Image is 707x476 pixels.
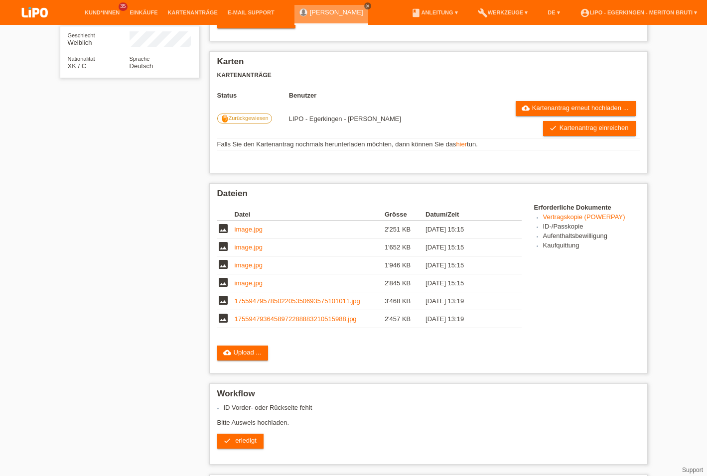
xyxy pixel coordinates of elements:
[425,209,507,221] th: Datum/Zeit
[217,258,229,270] i: image
[289,115,401,122] span: 23.08.2025
[80,9,125,15] a: Kund*innen
[68,32,95,38] span: Geschlecht
[163,9,223,15] a: Kartenanträge
[224,404,640,411] li: ID Vorder- oder Rückseite fehlt
[217,240,229,252] i: image
[217,276,229,288] i: image
[522,104,530,112] i: cloud_upload
[235,209,385,221] th: Datei
[575,9,702,15] a: account_circleLIPO - Egerkingen - Meriton Bruti ▾
[385,256,425,274] td: 1'946 KB
[229,115,269,121] span: Zurückgewiesen
[456,140,467,148] a: hier
[365,3,370,8] i: close
[217,223,229,235] i: image
[543,213,625,221] a: Vertragskopie (POWERPAY)
[516,101,636,116] a: cloud_uploadKartenantrag erneut hochladen ...
[223,349,231,357] i: cloud_upload
[235,279,263,287] a: image.jpg
[217,312,229,324] i: image
[385,238,425,256] td: 1'652 KB
[385,221,425,238] td: 2'251 KB
[580,8,590,18] i: account_circle
[119,2,128,11] span: 35
[235,243,263,251] a: image.jpg
[221,115,229,122] i: front_hand
[543,232,640,241] li: Aufenthaltsbewilligung
[68,31,130,46] div: Weiblich
[385,292,425,310] td: 3'468 KB
[289,92,458,99] th: Benutzer
[385,209,425,221] th: Grösse
[217,346,269,360] a: cloud_uploadUpload ...
[425,274,507,292] td: [DATE] 15:15
[235,437,257,444] span: erledigt
[385,310,425,328] td: 2'457 KB
[425,221,507,238] td: [DATE] 15:15
[549,124,557,132] i: check
[473,9,533,15] a: buildWerkzeuge ▾
[543,223,640,232] li: ID-/Passkopie
[364,2,371,9] a: close
[130,56,150,62] span: Sprache
[411,8,421,18] i: book
[235,315,357,323] a: 1755947936458972288883210515988.jpg
[10,20,60,28] a: LIPO pay
[217,404,640,456] div: Bitte Ausweis hochladen.
[406,9,462,15] a: bookAnleitung ▾
[478,8,488,18] i: build
[543,121,636,136] a: checkKartenantrag einreichen
[68,56,95,62] span: Nationalität
[682,467,703,474] a: Support
[217,92,289,99] th: Status
[217,434,264,449] a: check erledigt
[217,72,640,79] h3: Kartenanträge
[235,261,263,269] a: image.jpg
[543,241,640,251] li: Kaufquittung
[425,310,507,328] td: [DATE] 13:19
[223,437,231,445] i: check
[217,189,640,204] h2: Dateien
[68,62,87,70] span: Kosovo / C / 21.07.2002
[235,297,360,305] a: 17559479578502205350693575101011.jpg
[310,8,363,16] a: [PERSON_NAME]
[217,57,640,72] h2: Karten
[425,238,507,256] td: [DATE] 15:15
[543,9,565,15] a: DE ▾
[425,292,507,310] td: [DATE] 13:19
[385,274,425,292] td: 2'845 KB
[125,9,162,15] a: Einkäufe
[235,226,263,233] a: image.jpg
[223,9,280,15] a: E-Mail Support
[425,256,507,274] td: [DATE] 15:15
[534,204,640,211] h4: Erforderliche Dokumente
[217,389,640,404] h2: Workflow
[217,138,640,150] td: Falls Sie den Kartenantrag nochmals herunterladen möchten, dann können Sie das tun.
[217,294,229,306] i: image
[130,62,153,70] span: Deutsch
